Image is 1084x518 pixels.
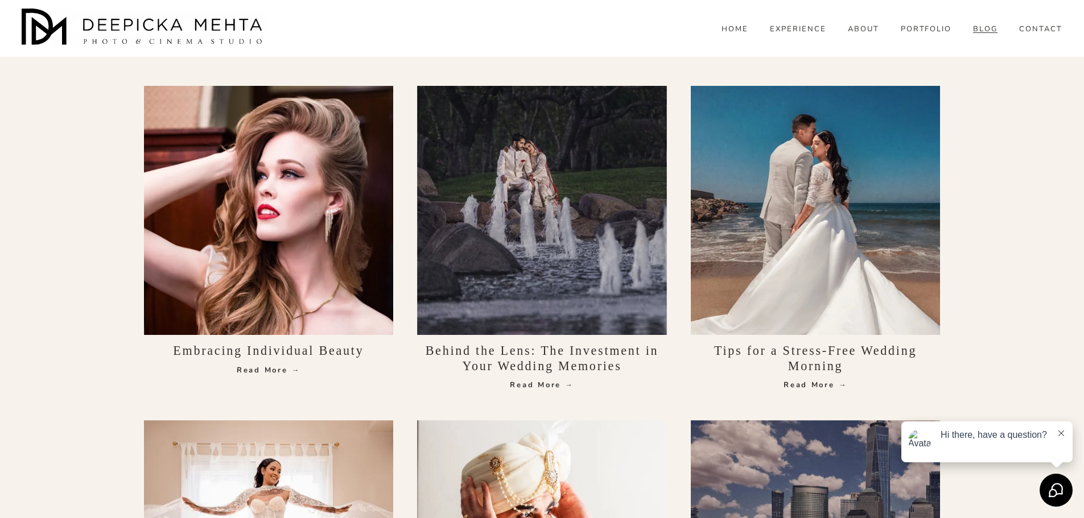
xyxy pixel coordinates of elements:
[417,379,667,391] a: Read More →
[426,343,659,373] a: Behind the Lens: The Investment in Your Wedding Memories
[1019,24,1062,34] a: CONTACT
[770,24,826,34] a: EXPERIENCE
[691,379,941,391] a: Read More →
[714,343,917,373] a: Tips for a Stress-Free Wedding Morning
[722,24,748,34] a: HOME
[973,24,998,34] a: folder dropdown
[173,343,364,358] a: Embracing Individual Beauty
[901,24,952,34] a: PORTFOLIO
[973,25,998,34] span: BLOG
[22,9,266,48] img: Austin Wedding Photographer - Deepicka Mehta Photography &amp; Cinematography
[848,24,879,34] a: ABOUT
[144,364,394,376] a: Read More →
